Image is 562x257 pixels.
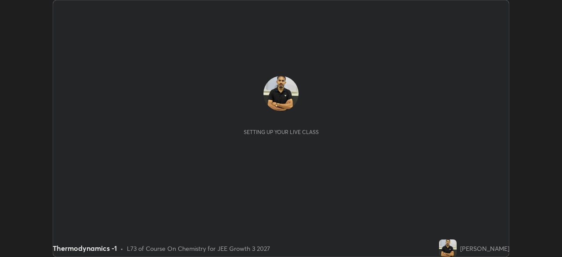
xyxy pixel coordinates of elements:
[244,129,319,135] div: Setting up your live class
[460,244,509,253] div: [PERSON_NAME]
[439,239,457,257] img: 4b948ef306c6453ca69e7615344fc06d.jpg
[53,243,117,253] div: Thermodynamics -1
[127,244,270,253] div: L73 of Course On Chemistry for JEE Growth 3 2027
[263,76,299,111] img: 4b948ef306c6453ca69e7615344fc06d.jpg
[120,244,123,253] div: •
